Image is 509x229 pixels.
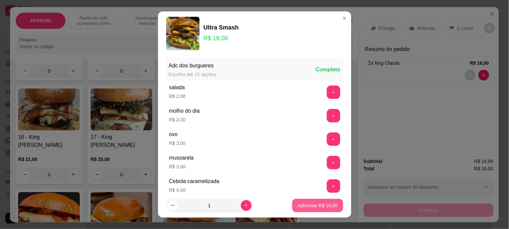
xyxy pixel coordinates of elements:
p: Adicionar R$ 18,00 [298,202,338,209]
button: add [327,109,340,122]
button: increase-product-quantity [241,200,252,211]
p: R$ 2,00 [169,93,186,100]
p: R$ 3,00 [169,140,186,147]
button: add [327,156,340,169]
button: Close [339,13,350,23]
button: add [327,132,340,146]
div: Ultra Smash [204,23,239,32]
div: salada [169,83,186,92]
button: add [327,179,340,193]
div: Cebola caramelizada [169,177,219,185]
p: R$ 4,00 [169,187,219,193]
button: add [327,85,340,99]
img: product-image [166,17,200,50]
p: R$ 2,00 [169,116,200,123]
button: decrease-product-quantity [167,200,178,211]
div: Adc dos burgueres [169,62,216,70]
p: R$ 3,00 [169,163,194,170]
button: Adicionar R$ 18,00 [292,199,343,212]
div: ovo [169,130,186,138]
p: R$ 18,00 [204,34,239,43]
div: Completo [316,66,341,74]
div: Escolha até 10 opções [169,71,216,78]
div: mussarela [169,154,194,162]
div: molho do dia [169,107,200,115]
